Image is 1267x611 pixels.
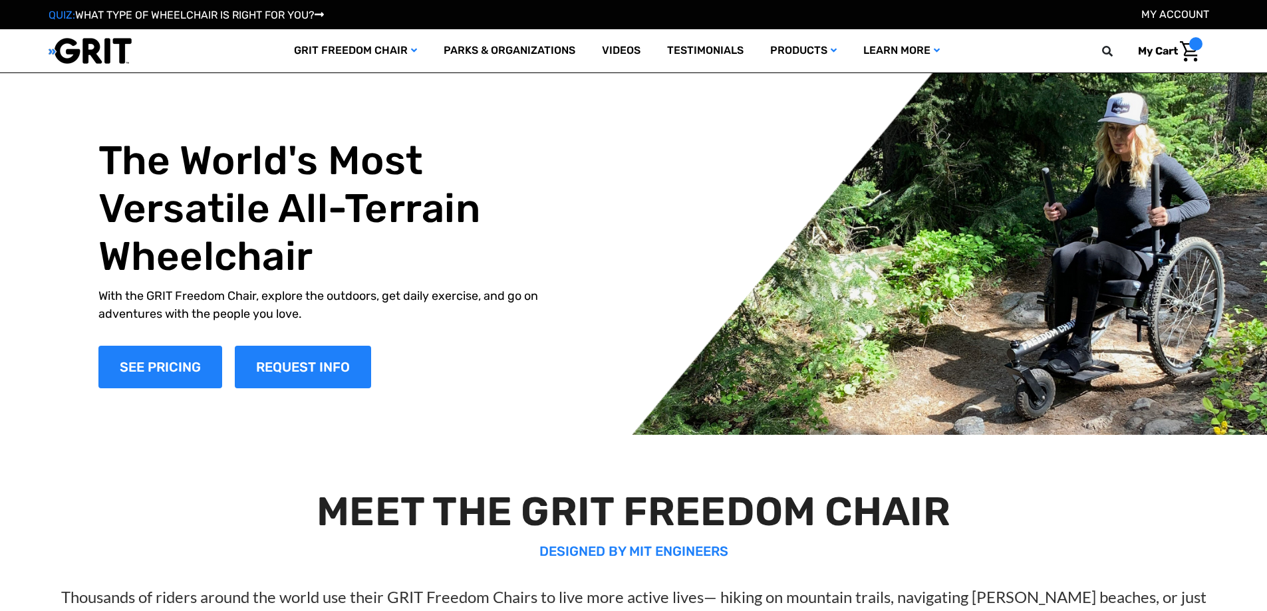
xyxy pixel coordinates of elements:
[1138,45,1178,57] span: My Cart
[850,29,953,72] a: Learn More
[235,346,371,388] a: Slide number 1, Request Information
[32,488,1236,536] h2: MEET THE GRIT FREEDOM CHAIR
[98,137,568,281] h1: The World's Most Versatile All-Terrain Wheelchair
[49,9,75,21] span: QUIZ:
[32,541,1236,561] p: DESIGNED BY MIT ENGINEERS
[430,29,589,72] a: Parks & Organizations
[1141,8,1209,21] a: Account
[49,37,132,64] img: GRIT All-Terrain Wheelchair and Mobility Equipment
[1128,37,1202,65] a: Cart with 0 items
[1180,41,1199,62] img: Cart
[757,29,850,72] a: Products
[589,29,654,72] a: Videos
[49,9,324,21] a: QUIZ:WHAT TYPE OF WHEELCHAIR IS RIGHT FOR YOU?
[654,29,757,72] a: Testimonials
[98,287,568,323] p: With the GRIT Freedom Chair, explore the outdoors, get daily exercise, and go on adventures with ...
[98,346,222,388] a: Shop Now
[1108,37,1128,65] input: Search
[281,29,430,72] a: GRIT Freedom Chair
